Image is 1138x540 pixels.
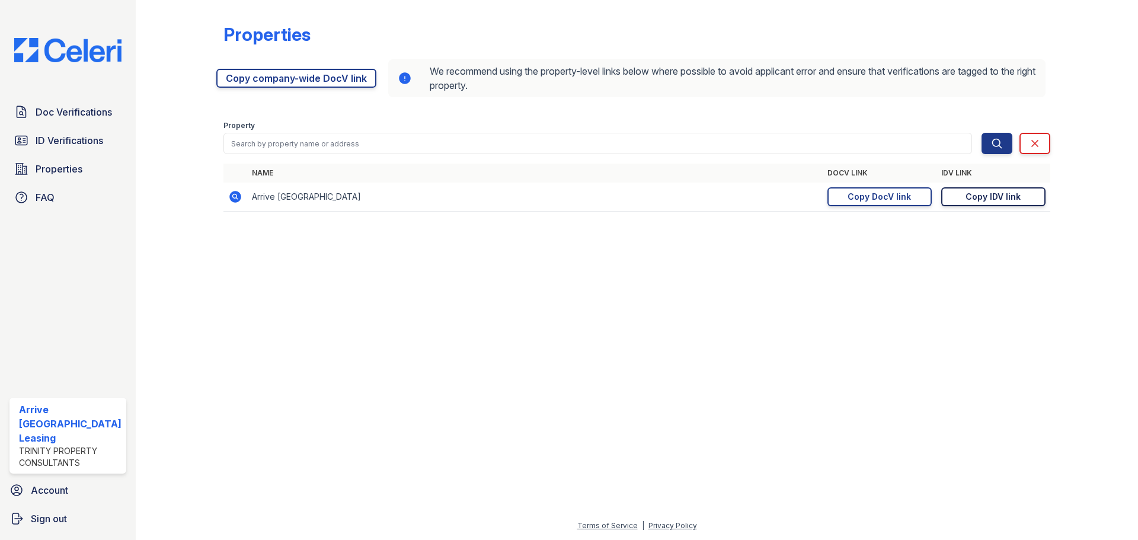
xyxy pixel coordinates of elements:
input: Search by property name or address [223,133,972,154]
span: Sign out [31,512,67,526]
span: FAQ [36,190,55,205]
a: Copy DocV link [827,187,932,206]
a: Privacy Policy [648,521,697,530]
a: Doc Verifications [9,100,126,124]
div: Properties [223,24,311,45]
a: Copy company-wide DocV link [216,69,376,88]
a: Sign out [5,507,131,531]
img: CE_Logo_Blue-a8612792a0a2168367f1c8372b55b34899dd931a85d93a1a3d3e32e68fde9ad4.png [5,38,131,62]
th: DocV Link [823,164,936,183]
a: Properties [9,157,126,181]
span: Properties [36,162,82,176]
label: Property [223,121,255,130]
div: Copy DocV link [848,191,911,203]
div: Copy IDV link [966,191,1021,203]
div: | [642,521,644,530]
a: FAQ [9,186,126,209]
span: Account [31,483,68,497]
div: We recommend using the property-level links below where possible to avoid applicant error and ens... [388,59,1046,97]
th: IDV Link [936,164,1050,183]
td: Arrive [GEOGRAPHIC_DATA] [247,183,823,212]
a: Copy IDV link [941,187,1046,206]
a: ID Verifications [9,129,126,152]
a: Terms of Service [577,521,638,530]
div: Trinity Property Consultants [19,445,122,469]
span: Doc Verifications [36,105,112,119]
span: ID Verifications [36,133,103,148]
div: Arrive [GEOGRAPHIC_DATA] Leasing [19,402,122,445]
a: Account [5,478,131,502]
th: Name [247,164,823,183]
